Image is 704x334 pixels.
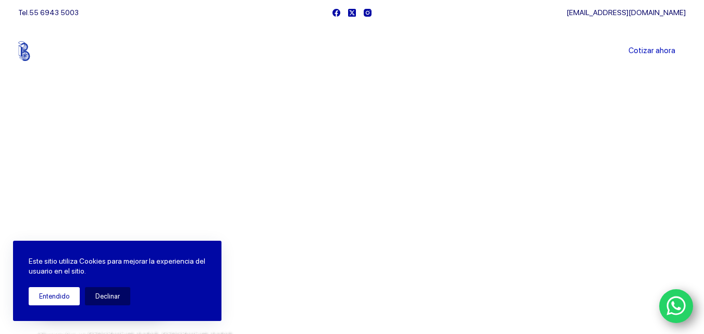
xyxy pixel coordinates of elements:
[29,287,80,305] button: Entendido
[566,8,686,17] a: [EMAIL_ADDRESS][DOMAIN_NAME]
[35,155,169,168] span: Bienvenido a Balerytodo®
[332,9,340,17] a: Facebook
[18,8,79,17] span: Tel.
[229,25,475,77] nav: Menu Principal
[29,8,79,17] a: 55 6943 5003
[35,178,335,250] span: Somos los doctores de la industria
[618,41,686,61] a: Cotizar ahora
[348,9,356,17] a: X (Twitter)
[364,9,372,17] a: Instagram
[29,256,206,277] p: Este sitio utiliza Cookies para mejorar la experiencia del usuario en el sitio.
[85,287,130,305] button: Declinar
[659,289,694,324] a: WhatsApp
[18,41,83,61] img: Balerytodo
